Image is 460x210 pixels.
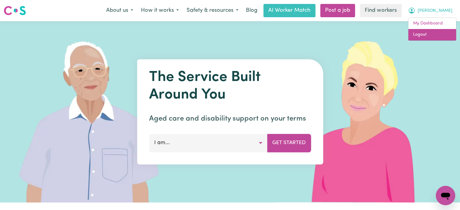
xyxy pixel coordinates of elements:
a: AI Worker Match [263,4,315,17]
a: Find workers [360,4,402,17]
a: Careseekers logo [4,4,26,18]
div: My Account [408,18,456,41]
a: Post a job [320,4,355,17]
button: How it works [137,4,183,17]
span: [PERSON_NAME] [418,8,452,14]
p: Aged care and disability support on your terms [149,113,311,124]
button: My Account [404,4,456,17]
a: My Dashboard [408,18,456,29]
img: Careseekers logo [4,5,26,16]
button: About us [102,4,137,17]
button: I am... [149,134,267,152]
a: Logout [408,29,456,40]
a: Blog [242,4,261,17]
button: Safety & resources [183,4,242,17]
h1: The Service Built Around You [149,69,311,104]
button: Get Started [267,134,311,152]
iframe: Button to launch messaging window [436,186,455,205]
